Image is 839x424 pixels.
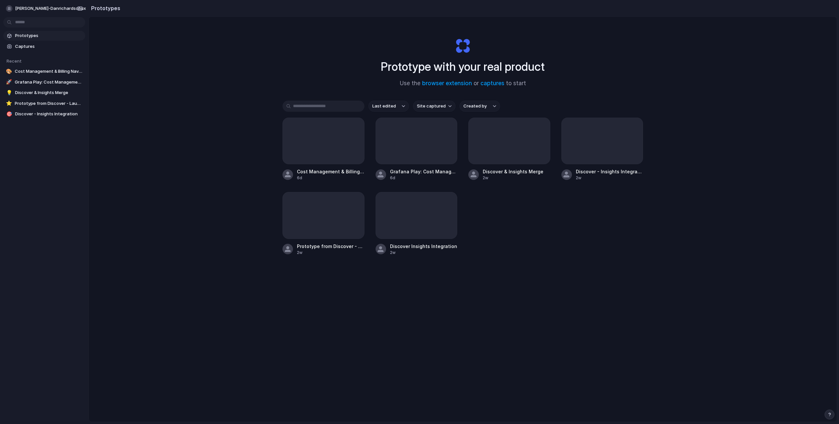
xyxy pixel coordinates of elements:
a: Grafana Play: Cost Management & Navigation6d [376,118,458,181]
a: Discover Insights Integration2w [376,192,458,255]
div: ⭐ [6,100,12,107]
span: Discover & Insights Merge [483,168,550,175]
a: Prototype from Discover - Launchmetrics v22w [283,192,364,255]
span: Created by [463,103,487,109]
a: Prototypes [3,31,85,41]
div: 2w [483,175,550,181]
div: 🚀 [6,79,12,86]
span: Use the or to start [400,79,526,88]
button: Site captured [413,101,456,112]
a: Captures [3,42,85,51]
div: 6d [297,175,364,181]
span: Cost Management & Billing Navigation Panel [297,168,364,175]
h2: Prototypes [88,4,120,12]
a: 🚀Grafana Play: Cost Management & Navigation [3,77,85,87]
a: 🎨Cost Management & Billing Navigation Panel [3,67,85,76]
span: Grafana Play: Cost Management & Navigation [390,168,458,175]
a: captures [480,80,504,87]
span: Captures [15,43,83,50]
span: [PERSON_NAME]-danrichardsonux [15,5,86,12]
span: Discover - Insights Integration [15,111,83,117]
span: Discover Insights Integration [390,243,458,250]
span: Prototype from Discover - Launchmetrics v2 [297,243,364,250]
div: 🎨 [6,68,12,75]
span: Discover - Insights Integration [576,168,643,175]
a: browser extension [422,80,472,87]
span: Cost Management & Billing Navigation Panel [15,68,83,75]
a: Cost Management & Billing Navigation Panel6d [283,118,364,181]
button: Last edited [368,101,409,112]
h1: Prototype with your real product [381,58,545,75]
span: Prototype from Discover - Launchmetrics v2 [15,100,83,107]
a: 🎯Discover - Insights Integration [3,109,85,119]
a: Discover - Insights Integration2w [561,118,643,181]
div: 2w [297,250,364,256]
span: Grafana Play: Cost Management & Navigation [15,79,83,86]
span: Prototypes [15,32,83,39]
div: 🎯 [6,111,12,117]
a: Discover & Insights Merge2w [468,118,550,181]
span: Site captured [417,103,446,109]
span: Last edited [372,103,396,109]
div: 6d [390,175,458,181]
span: Recent [7,58,22,64]
div: 💡 [6,89,12,96]
button: Created by [459,101,500,112]
button: [PERSON_NAME]-danrichardsonux [3,3,96,14]
span: Discover & Insights Merge [15,89,83,96]
a: 💡Discover & Insights Merge [3,88,85,98]
div: 2w [576,175,643,181]
a: ⭐Prototype from Discover - Launchmetrics v2 [3,99,85,108]
div: 2w [390,250,458,256]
